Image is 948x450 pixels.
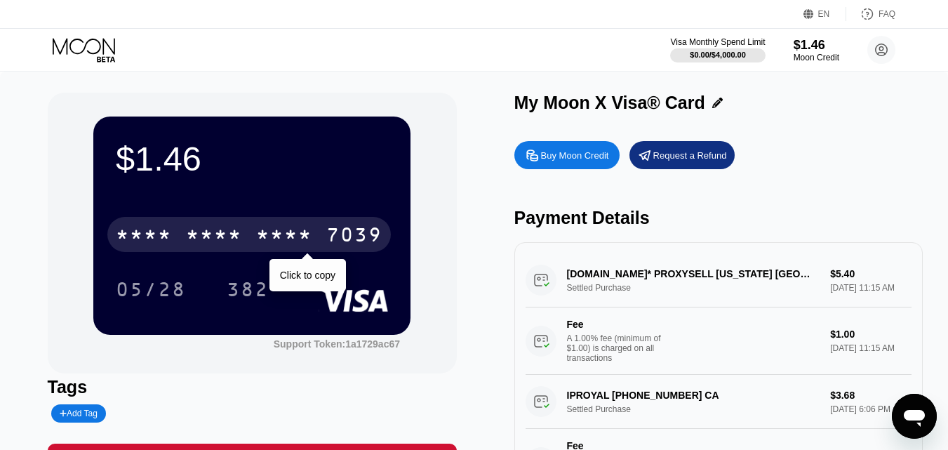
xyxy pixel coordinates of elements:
[274,338,400,350] div: Support Token: 1a1729ac67
[326,225,382,248] div: 7039
[670,37,765,62] div: Visa Monthly Spend Limit$0.00/$4,000.00
[879,9,895,19] div: FAQ
[514,141,620,169] div: Buy Moon Credit
[514,93,705,113] div: My Moon X Visa® Card
[526,307,912,375] div: FeeA 1.00% fee (minimum of $1.00) is charged on all transactions$1.00[DATE] 11:15 AM
[514,208,923,228] div: Payment Details
[794,38,839,62] div: $1.46Moon Credit
[818,9,830,19] div: EN
[116,280,186,303] div: 05/28
[794,38,839,53] div: $1.46
[116,139,388,178] div: $1.46
[48,377,457,397] div: Tags
[567,333,672,363] div: A 1.00% fee (minimum of $1.00) is charged on all transactions
[216,272,279,307] div: 382
[670,37,765,47] div: Visa Monthly Spend Limit
[830,329,912,340] div: $1.00
[653,150,727,161] div: Request a Refund
[629,141,735,169] div: Request a Refund
[803,7,846,21] div: EN
[274,338,400,350] div: Support Token:1a1729ac67
[690,51,746,59] div: $0.00 / $4,000.00
[51,404,106,423] div: Add Tag
[846,7,895,21] div: FAQ
[892,394,937,439] iframe: Кнопка запуска окна обмена сообщениями
[280,270,335,281] div: Click to copy
[794,53,839,62] div: Moon Credit
[541,150,609,161] div: Buy Moon Credit
[105,272,196,307] div: 05/28
[227,280,269,303] div: 382
[567,319,665,330] div: Fee
[830,343,912,353] div: [DATE] 11:15 AM
[60,409,98,418] div: Add Tag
